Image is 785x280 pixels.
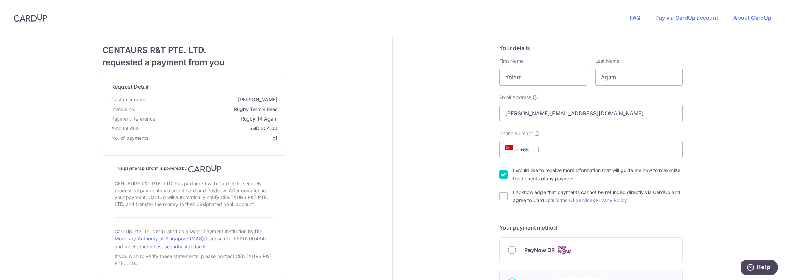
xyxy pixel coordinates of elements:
[138,106,277,113] span: Rugby Term 4 Fees
[103,44,286,56] span: CENTAURS R&T PTE. LTD.
[158,115,277,122] span: Rugby T4 Agam
[595,69,683,86] input: Last name
[499,94,531,101] span: Email Address
[596,197,627,203] a: Privacy Policy
[115,226,274,252] div: CardUp Pte Ltd is regulated as a Major Payment Institution by (License no.: PS20200484) and meets...
[741,260,778,277] iframe: Opens a widget where you can find more information
[111,116,155,122] span: translation missing: en.payment_reference
[103,56,286,69] span: requested a payment from you
[115,165,274,173] h4: This payment platform is powered by
[499,224,683,232] h5: Your payment method
[111,106,135,113] span: Invoice no.
[14,14,47,22] img: CardUp
[503,145,534,154] span: +65
[111,83,148,90] span: translation missing: en.request_detail
[141,125,277,132] span: SGD 304.00
[595,58,619,65] label: Last Name
[499,44,683,52] h5: Your details
[499,105,683,122] input: Email address
[505,145,521,154] span: +65
[273,135,277,141] span: x1
[115,179,274,209] div: CENTAURS R&T PTE. LTD. has partnered with CardUp to securely process all payments via credit card...
[558,246,571,254] img: Cards logo
[149,96,277,103] span: [PERSON_NAME]
[513,166,683,183] label: I would like to receive more information that will guide me how to maximize the benefits of my pa...
[147,243,206,249] a: highest security standards
[524,246,555,254] span: PayNow QR
[188,165,222,173] img: CardUp
[733,14,771,21] a: About CardUp
[655,14,718,21] a: Pay via CardUp account
[111,135,148,141] span: No. of payments
[554,197,592,203] a: Terms Of Service
[115,252,274,268] div: If you wish to verify these statements, please contact CENTAURS R&T PTE. LTD..
[508,246,674,254] div: PayNow QR Cards logo
[513,188,683,205] label: I acknowledge that payments cannot be refunded directly via CardUp and agree to CardUp’s &
[630,14,640,21] a: FAQ
[111,125,139,132] span: Amount due
[499,69,587,86] input: First name
[499,130,533,137] span: Phone Number
[499,58,524,65] label: First Name
[111,96,146,103] span: Customer name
